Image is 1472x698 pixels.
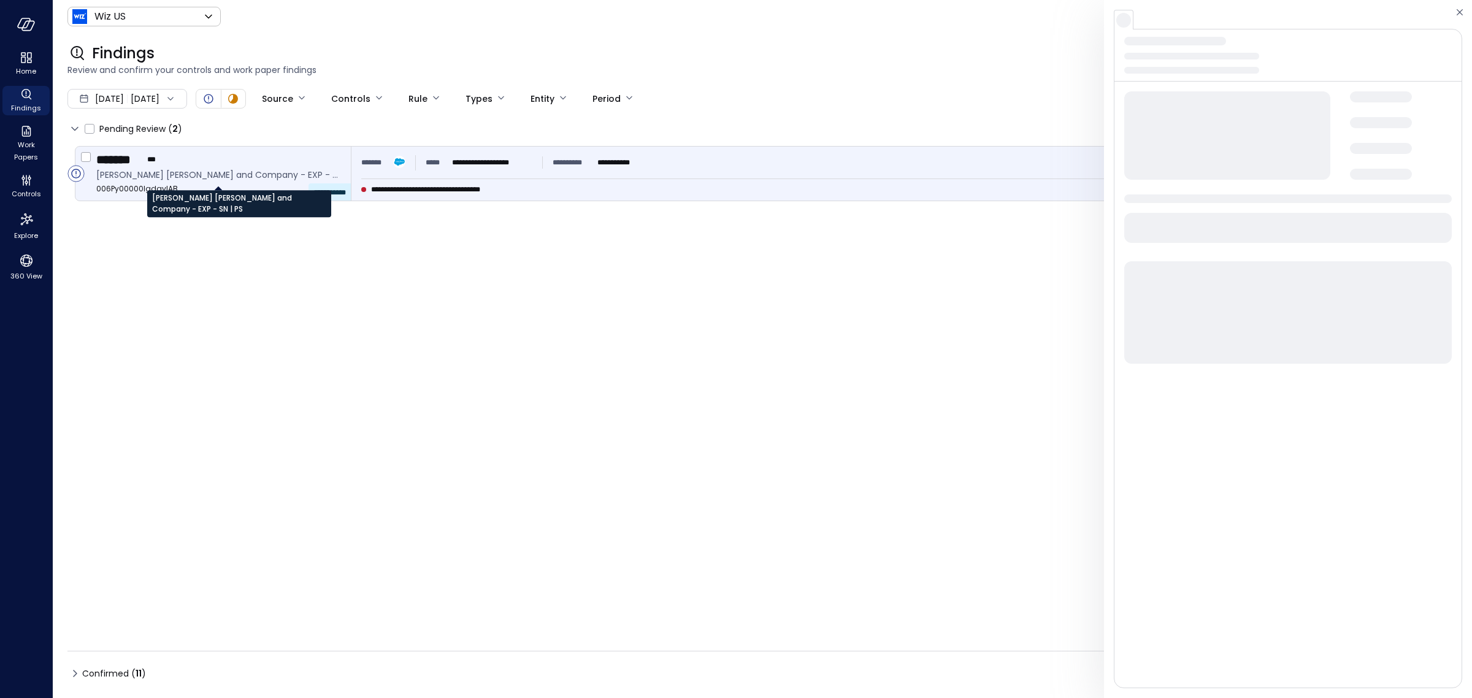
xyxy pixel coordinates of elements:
span: Work Papers [7,139,45,163]
div: Work Papers [2,123,50,164]
span: Controls [12,188,41,200]
div: Types [466,88,493,109]
div: [PERSON_NAME] [PERSON_NAME] and Company - EXP - SN | PS [147,190,331,217]
span: 11 [136,667,142,680]
div: Explore [2,209,50,243]
div: Period [592,88,621,109]
div: Rule [408,88,427,109]
span: Confirmed [82,664,146,683]
div: 360 View [2,250,50,283]
span: Findings [92,44,155,63]
span: Pending Review [99,119,182,139]
div: Controls [331,88,370,109]
span: 2 [172,123,178,135]
span: Review and confirm your controls and work paper findings [67,63,1457,77]
div: Controls [2,172,50,201]
p: Wiz US [94,9,126,24]
span: Findings [11,102,41,114]
div: ( ) [131,667,146,680]
div: Source [262,88,293,109]
div: Open [67,165,85,182]
span: [DATE] [95,92,124,105]
span: Home [16,65,36,77]
img: Icon [72,9,87,24]
div: In Progress [226,91,240,106]
div: Home [2,49,50,79]
span: 360 View [10,270,42,282]
div: Open [201,91,216,106]
div: Entity [531,88,554,109]
span: 006Py00000IgdgvIAB [96,183,341,195]
span: Explore [14,229,38,242]
div: Findings [2,86,50,115]
div: ( ) [168,122,182,136]
span: Eli Lilly and Company - EXP - SN | PS [96,168,341,182]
